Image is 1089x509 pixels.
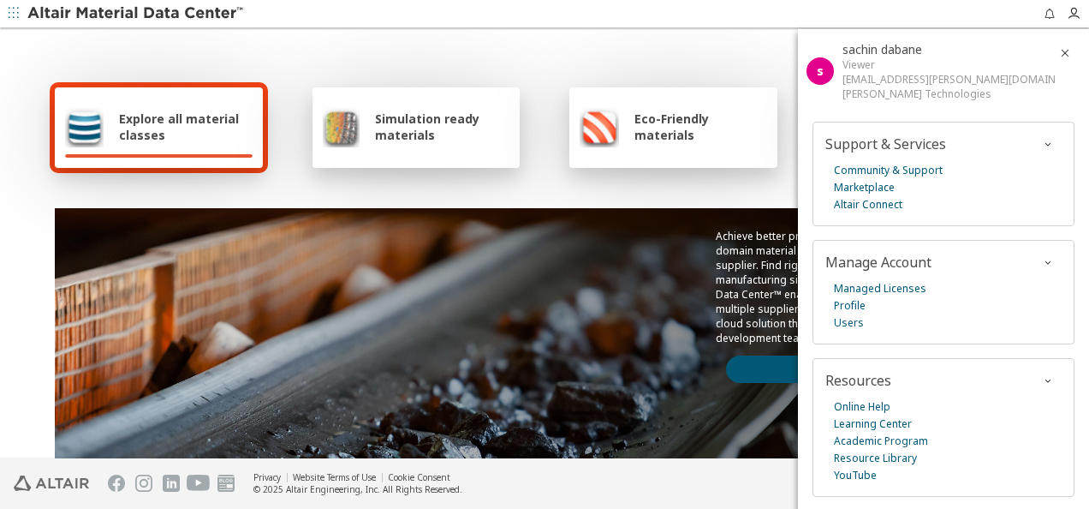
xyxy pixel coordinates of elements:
span: Simulation ready materials [375,111,509,143]
a: Explore all material classes [726,356,1014,383]
a: YouTube [834,467,877,484]
span: Manage Account [825,253,931,272]
p: Achieve better products and faster development with multi-domain material properties sourced dire... [716,229,1024,345]
a: Resource Library [834,450,917,467]
a: Altair Connect [834,196,902,213]
img: Eco-Friendly materials [580,106,619,147]
div: [PERSON_NAME] Technologies [842,87,1055,101]
a: Website Terms of Use [293,471,376,483]
img: Altair Material Data Center [27,5,246,22]
a: Cookie Consent [388,471,450,483]
a: Community & Support [834,162,943,179]
img: Altair Engineering [14,476,89,491]
a: Profile [834,297,866,314]
div: Viewer [842,57,1055,72]
a: Academic Program [834,433,928,450]
a: Users [834,314,864,332]
img: Explore all material classes [65,106,104,147]
a: Learning Center [834,416,912,433]
a: Marketplace [834,179,895,196]
div: [EMAIL_ADDRESS][PERSON_NAME][DOMAIN_NAME] [842,72,1055,87]
span: Eco-Friendly materials [634,111,766,143]
a: Managed Licenses [834,280,926,297]
a: Privacy [253,471,281,483]
span: Resources [825,371,891,390]
img: Simulation ready materials [323,106,360,147]
span: Explore all material classes [119,111,253,143]
span: s [817,63,824,79]
div: © 2025 Altair Engineering, Inc. All Rights Reserved. [253,483,462,495]
a: Online Help [834,398,890,416]
span: Support & Services [825,135,946,153]
span: sachin dabane [842,41,922,57]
